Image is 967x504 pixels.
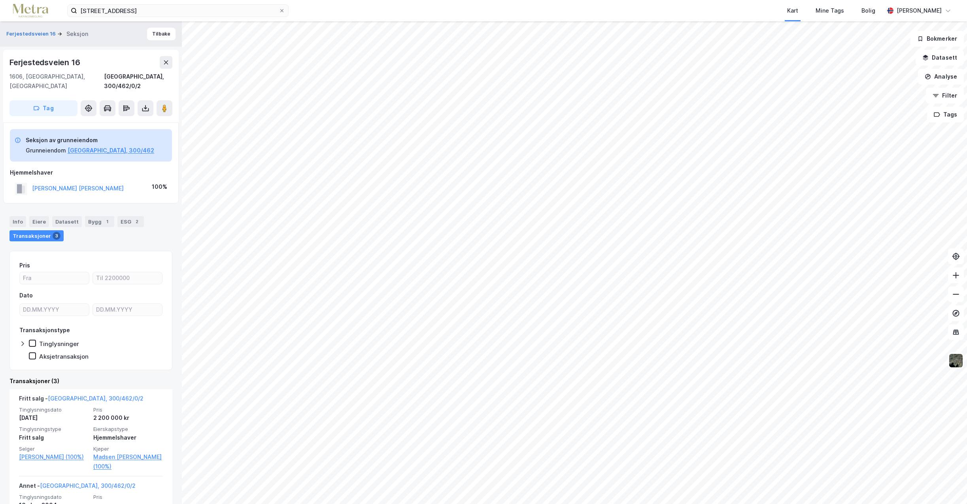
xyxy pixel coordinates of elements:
[77,5,279,17] input: Søk på adresse, matrikkel, gårdeiere, leietakere eller personer
[147,28,176,40] button: Tilbake
[152,182,167,192] div: 100%
[104,72,172,91] div: [GEOGRAPHIC_DATA], 300/462/0/2
[93,452,163,471] a: Madsen [PERSON_NAME] (100%)
[93,426,163,433] span: Eierskapstype
[20,272,89,284] input: Fra
[19,325,70,335] div: Transaksjonstype
[19,406,89,413] span: Tinglysningsdato
[19,291,33,300] div: Dato
[103,218,111,226] div: 1
[9,56,81,69] div: Ferjestedsveien 16
[40,482,136,489] a: [GEOGRAPHIC_DATA], 300/462/0/2
[26,146,66,155] div: Grunneiendom
[918,69,964,85] button: Analyse
[9,376,172,386] div: Transaksjoner (3)
[861,6,875,15] div: Bolig
[910,31,964,47] button: Bokmerker
[68,146,154,155] button: [GEOGRAPHIC_DATA], 300/462
[19,394,144,406] div: Fritt salg -
[9,216,26,227] div: Info
[6,30,57,38] button: Ferjestedsveien 16
[39,353,89,360] div: Aksjetransaksjon
[19,446,89,452] span: Selger
[10,168,172,177] div: Hjemmelshaver
[93,406,163,413] span: Pris
[897,6,942,15] div: [PERSON_NAME]
[816,6,844,15] div: Mine Tags
[19,452,89,462] a: [PERSON_NAME] (100%)
[916,50,964,66] button: Datasett
[927,107,964,122] button: Tags
[9,230,64,241] div: Transaksjoner
[20,304,89,316] input: DD.MM.YYYY
[19,494,89,500] span: Tinglysningsdato
[85,216,114,227] div: Bygg
[13,4,48,18] img: metra-logo.256734c3b2bbffee19d4.png
[19,261,30,270] div: Pris
[19,426,89,433] span: Tinglysningstype
[93,272,162,284] input: Til 2200000
[93,433,163,442] div: Hjemmelshaver
[39,340,79,348] div: Tinglysninger
[93,446,163,452] span: Kjøper
[19,413,89,423] div: [DATE]
[927,466,967,504] div: Kontrollprogram for chat
[927,466,967,504] iframe: Chat Widget
[29,216,49,227] div: Eiere
[117,216,144,227] div: ESG
[787,6,798,15] div: Kart
[9,72,104,91] div: 1606, [GEOGRAPHIC_DATA], [GEOGRAPHIC_DATA]
[26,135,154,145] div: Seksjon av grunneiendom
[133,218,141,226] div: 2
[948,353,963,368] img: 9k=
[19,433,89,442] div: Fritt salg
[19,481,136,494] div: Annet -
[48,395,144,402] a: [GEOGRAPHIC_DATA], 300/462/0/2
[9,100,77,116] button: Tag
[93,304,162,316] input: DD.MM.YYYY
[926,88,964,103] button: Filter
[53,232,60,240] div: 3
[66,29,88,39] div: Seksjon
[93,494,163,500] span: Pris
[52,216,82,227] div: Datasett
[93,413,163,423] div: 2 200 000 kr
